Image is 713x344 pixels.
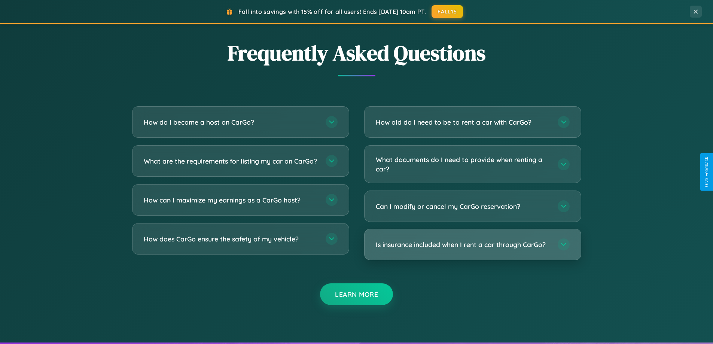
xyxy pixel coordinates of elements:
h3: Can I modify or cancel my CarGo reservation? [376,202,550,211]
span: Fall into savings with 15% off for all users! Ends [DATE] 10am PT. [238,8,426,15]
h3: What documents do I need to provide when renting a car? [376,155,550,173]
h3: How does CarGo ensure the safety of my vehicle? [144,234,318,244]
div: Give Feedback [704,157,709,187]
h3: How can I maximize my earnings as a CarGo host? [144,195,318,205]
h3: How old do I need to be to rent a car with CarGo? [376,118,550,127]
h3: What are the requirements for listing my car on CarGo? [144,156,318,166]
h2: Frequently Asked Questions [132,39,581,67]
button: Learn More [320,283,393,305]
button: FALL15 [432,5,463,18]
h3: Is insurance included when I rent a car through CarGo? [376,240,550,249]
h3: How do I become a host on CarGo? [144,118,318,127]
